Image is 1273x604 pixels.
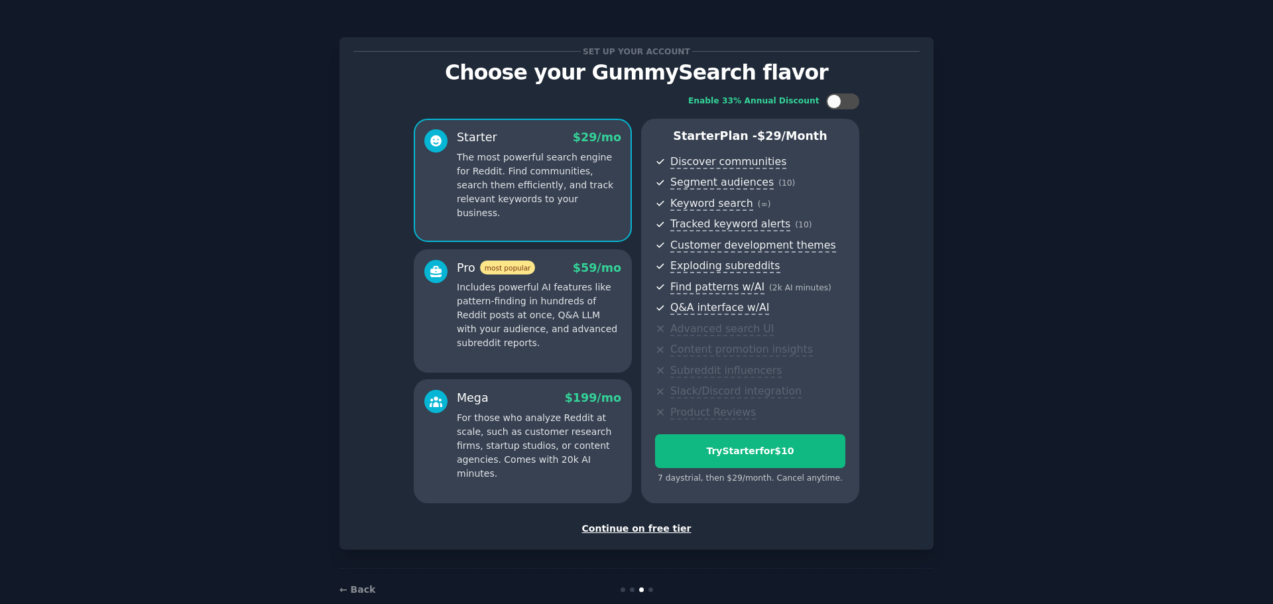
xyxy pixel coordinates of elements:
span: $ 199 /mo [565,391,621,404]
span: Customer development themes [670,239,836,253]
div: Starter [457,129,497,146]
span: ( 2k AI minutes ) [769,283,831,292]
a: ← Back [339,584,375,595]
span: Keyword search [670,197,753,211]
button: TryStarterfor$10 [655,434,845,468]
span: Subreddit influencers [670,364,782,378]
span: $ 29 /month [757,129,827,143]
div: 7 days trial, then $ 29 /month . Cancel anytime. [655,473,845,485]
span: Set up your account [581,44,693,58]
div: Try Starter for $10 [656,444,845,458]
p: Starter Plan - [655,128,845,145]
span: Slack/Discord integration [670,385,802,398]
span: Segment audiences [670,176,774,190]
span: ( 10 ) [795,220,812,229]
div: Mega [457,390,489,406]
div: Pro [457,260,535,276]
span: most popular [480,261,536,274]
p: Choose your GummySearch flavor [353,61,920,84]
span: Product Reviews [670,406,756,420]
span: Tracked keyword alerts [670,217,790,231]
p: For those who analyze Reddit at scale, such as customer research firms, startup studios, or conte... [457,411,621,481]
span: Find patterns w/AI [670,280,764,294]
p: Includes powerful AI features like pattern-finding in hundreds of Reddit posts at once, Q&A LLM w... [457,280,621,350]
span: Exploding subreddits [670,259,780,273]
span: Content promotion insights [670,343,813,357]
span: Advanced search UI [670,322,774,336]
span: $ 59 /mo [573,261,621,274]
span: $ 29 /mo [573,131,621,144]
div: Continue on free tier [353,522,920,536]
span: ( ∞ ) [758,200,771,209]
div: Enable 33% Annual Discount [688,95,819,107]
span: ( 10 ) [778,178,795,188]
span: Discover communities [670,155,786,169]
p: The most powerful search engine for Reddit. Find communities, search them efficiently, and track ... [457,151,621,220]
span: Q&A interface w/AI [670,301,769,315]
